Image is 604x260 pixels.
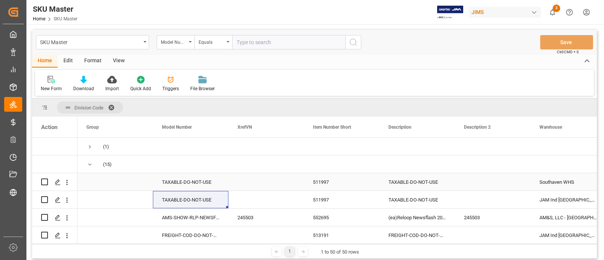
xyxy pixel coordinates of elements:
div: Press SPACE to select this row. [32,155,77,173]
div: Format [79,55,107,68]
div: View [107,55,130,68]
div: New Form [41,85,62,92]
span: XrefVN [237,125,252,130]
a: Home [33,16,45,22]
div: AMS-SHOW-RLP-NEWSFLASH [153,209,228,226]
button: Help Center [561,4,578,21]
input: Type to search [232,35,345,49]
div: Press SPACE to select this row. [32,191,77,209]
span: Description 2 [464,125,491,130]
button: Save [540,35,593,49]
img: Exertis%20JAM%20-%20Email%20Logo.jpg_1722504956.jpg [437,6,463,19]
span: Group [86,125,99,130]
button: search button [345,35,361,49]
div: SKU Master [33,3,77,15]
button: open menu [157,35,194,49]
div: TAXABLE-DO-NOT-USE [153,191,228,208]
div: FREIGHT-COD-DO-NOT-USE [153,226,228,244]
div: Quick Add [130,85,151,92]
span: (1) [103,138,109,155]
div: 1 [285,247,294,256]
span: Division Code [74,105,103,111]
div: Import [105,85,119,92]
div: Press SPACE to select this row. [32,209,77,226]
button: open menu [36,35,149,49]
div: 1 to 50 of 50 rows [321,248,359,256]
div: FREIGHT-COD-DO-NOT-USE [379,226,455,244]
div: 245503 [228,209,304,226]
div: Home [32,55,58,68]
div: TAXABLE-DO-NOT-USE [379,191,455,208]
span: Model Number [162,125,192,130]
div: Triggers [162,85,179,92]
div: TAXABLE-DO-NOT-USE [379,173,455,191]
div: 511997 [304,191,379,208]
button: show 3 new notifications [544,4,561,21]
span: Warehouse [539,125,562,130]
div: Press SPACE to select this row. [32,173,77,191]
div: Equals [199,37,224,46]
div: 552695 [304,209,379,226]
div: Press SPACE to select this row. [32,226,77,244]
div: Action [41,124,57,131]
div: SKU Master [40,37,141,46]
span: Description [388,125,411,130]
span: Item Number Short [313,125,351,130]
span: (15) [103,156,112,173]
div: Edit [58,55,79,68]
div: TAXABLE-DO-NOT-USE [153,173,228,191]
div: File Browser [190,85,215,92]
div: 245503 [455,209,530,226]
button: JIMS [468,5,544,19]
button: open menu [194,35,232,49]
div: JIMS [468,7,541,18]
span: 3 [553,5,560,12]
div: 511997 [304,173,379,191]
div: Model Number [161,37,186,46]
span: Ctrl/CMD + S [557,49,579,55]
div: 513191 [304,226,379,244]
div: (ea)Reloop Newsflash 2022 [379,209,455,226]
div: Download [73,85,94,92]
div: Press SPACE to select this row. [32,138,77,155]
